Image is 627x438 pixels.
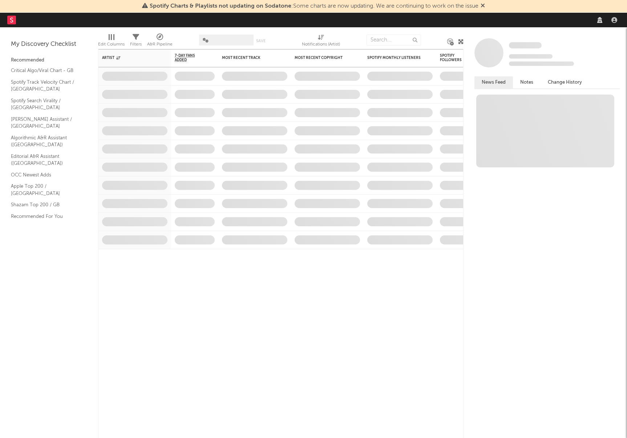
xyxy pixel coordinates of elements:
a: Algorithmic A&R Assistant ([GEOGRAPHIC_DATA]) [11,134,80,149]
span: : Some charts are now updating. We are continuing to work on the issue [150,3,478,9]
div: Notifications (Artist) [302,40,340,49]
div: Filters [130,31,142,52]
div: Edit Columns [98,31,125,52]
button: Change History [541,76,589,88]
span: 7-Day Fans Added [175,53,204,62]
a: Spotify Track Velocity Chart / [GEOGRAPHIC_DATA] [11,78,80,93]
div: My Discovery Checklist [11,40,87,49]
div: Edit Columns [98,40,125,49]
div: Spotify Followers [440,53,465,62]
div: A&R Pipeline [147,40,173,49]
a: OCC Newest Adds [11,171,80,179]
a: Spotify Search Virality / [GEOGRAPHIC_DATA] [11,97,80,112]
div: Most Recent Copyright [295,56,349,60]
div: A&R Pipeline [147,31,173,52]
button: News Feed [474,76,513,88]
span: 0 fans last week [509,61,574,66]
div: Spotify Monthly Listeners [367,56,422,60]
span: Spotify Charts & Playlists not updating on Sodatone [150,3,291,9]
span: Some Artist [509,42,542,48]
div: Filters [130,40,142,49]
a: Critical Algo/Viral Chart - GB [11,67,80,75]
a: Editorial A&R Assistant ([GEOGRAPHIC_DATA]) [11,152,80,167]
a: Shazam Top 200 / GB [11,201,80,209]
div: Recommended [11,56,87,65]
div: Artist [102,56,157,60]
div: Most Recent Track [222,56,276,60]
a: [PERSON_NAME] Assistant / [GEOGRAPHIC_DATA] [11,115,80,130]
a: Apple Top 200 / [GEOGRAPHIC_DATA] [11,182,80,197]
button: Notes [513,76,541,88]
span: Tracking Since: [DATE] [509,54,553,59]
div: Notifications (Artist) [302,31,340,52]
input: Search... [367,35,421,45]
a: Some Artist [509,42,542,49]
a: Recommended For You [11,212,80,220]
button: Save [256,39,266,43]
span: Dismiss [481,3,485,9]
